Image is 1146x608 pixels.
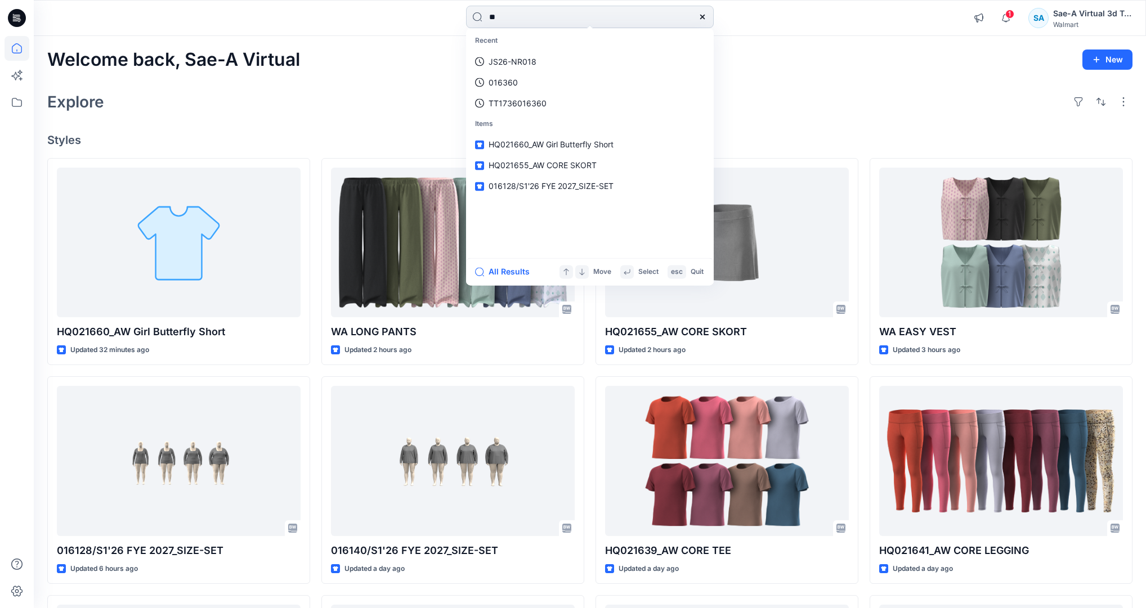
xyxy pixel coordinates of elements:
p: Quit [691,266,704,278]
p: Updated 2 hours ago [344,344,411,356]
a: WA LONG PANTS [331,168,575,317]
h4: Styles [47,133,1132,147]
span: 016128/S1'26 FYE 2027_SIZE-SET [489,182,614,191]
p: Select [638,266,659,278]
span: HQ021660_AW Girl Butterfly Short [489,140,614,150]
a: TT1736016360 [468,93,711,114]
button: All Results [475,265,537,278]
a: JS26-NR018 [468,51,711,72]
p: HQ021660_AW Girl Butterfly Short [57,324,301,340]
a: HQ021655_AW CORE SKORT [468,155,711,176]
p: esc [671,266,683,278]
p: Updated 32 minutes ago [70,344,149,356]
a: WA EASY VEST [879,168,1123,317]
h2: Explore [47,93,104,111]
p: HQ021641_AW CORE LEGGING [879,543,1123,559]
p: HQ021655_AW CORE SKORT [605,324,849,340]
p: 016140/S1'26 FYE 2027_SIZE-SET [331,543,575,559]
span: 1 [1005,10,1014,19]
a: 016128/S1'26 FYE 2027_SIZE-SET [468,176,711,197]
div: Walmart [1053,20,1132,29]
p: Updated a day ago [893,563,953,575]
p: Updated 6 hours ago [70,563,138,575]
a: HQ021641_AW CORE LEGGING [879,386,1123,535]
p: Move [593,266,611,278]
span: HQ021655_AW CORE SKORT [489,161,597,170]
p: HQ021639_AW CORE TEE [605,543,849,559]
a: HQ021660_AW Girl Butterfly Short [468,134,711,155]
p: 016360 [489,76,518,88]
p: Recent [468,30,711,51]
p: Updated 2 hours ago [619,344,686,356]
div: Sae-A Virtual 3d Team [1053,7,1132,20]
p: Updated a day ago [619,563,679,575]
h2: Welcome back, Sae-A Virtual [47,49,300,70]
p: 016128/S1'26 FYE 2027_SIZE-SET [57,543,301,559]
a: 016140/S1'26 FYE 2027_SIZE-SET [331,386,575,535]
button: New [1082,49,1132,70]
a: 016360 [468,72,711,93]
a: 016128/S1'26 FYE 2027_SIZE-SET [57,386,301,535]
a: HQ021660_AW Girl Butterfly Short [57,168,301,317]
p: Items [468,114,711,134]
p: Updated a day ago [344,563,405,575]
div: SA [1028,8,1049,28]
p: TT1736016360 [489,97,547,109]
a: HQ021655_AW CORE SKORT [605,168,849,317]
p: WA EASY VEST [879,324,1123,340]
p: WA LONG PANTS [331,324,575,340]
p: JS26-NR018 [489,56,536,67]
p: Updated 3 hours ago [893,344,960,356]
a: HQ021639_AW CORE TEE [605,386,849,535]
